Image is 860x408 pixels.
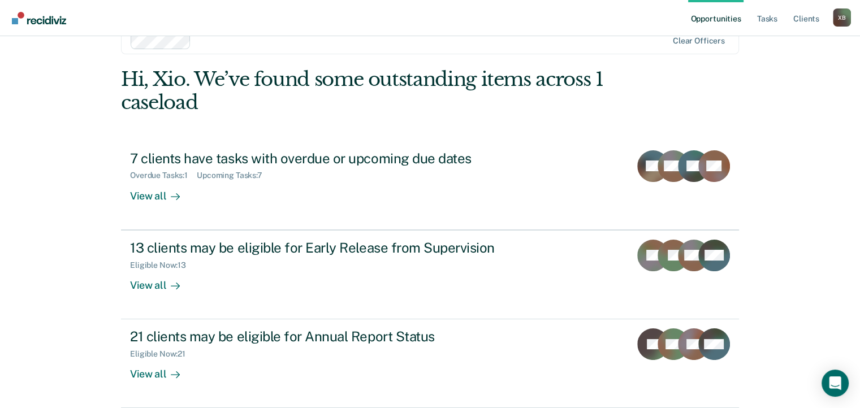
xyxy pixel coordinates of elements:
div: 21 clients may be eligible for Annual Report Status [130,328,527,345]
div: View all [130,180,193,202]
div: View all [130,359,193,381]
div: X B [833,8,851,27]
div: View all [130,270,193,292]
div: Clear officers [673,36,725,46]
div: Overdue Tasks : 1 [130,171,197,180]
a: 21 clients may be eligible for Annual Report StatusEligible Now:21View all [121,319,739,408]
div: Hi, Xio. We’ve found some outstanding items across 1 caseload [121,68,615,114]
div: 13 clients may be eligible for Early Release from Supervision [130,240,527,256]
button: Profile dropdown button [833,8,851,27]
div: Eligible Now : 13 [130,261,195,270]
div: Open Intercom Messenger [822,370,849,397]
div: 7 clients have tasks with overdue or upcoming due dates [130,150,527,167]
div: Upcoming Tasks : 7 [197,171,271,180]
img: Recidiviz [12,12,66,24]
div: Eligible Now : 21 [130,349,195,359]
a: 13 clients may be eligible for Early Release from SupervisionEligible Now:13View all [121,230,739,319]
a: 7 clients have tasks with overdue or upcoming due datesOverdue Tasks:1Upcoming Tasks:7View all [121,141,739,230]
